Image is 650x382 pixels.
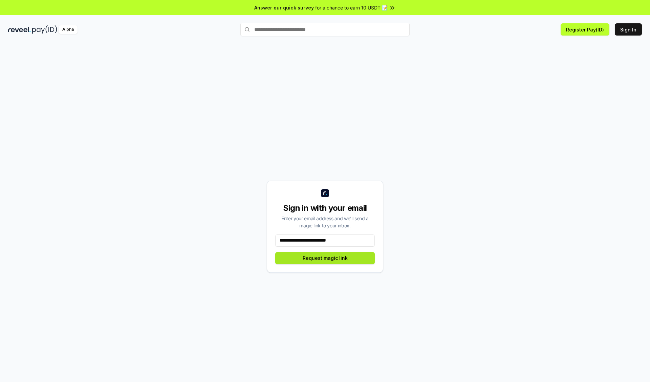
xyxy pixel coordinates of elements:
div: Sign in with your email [275,203,375,214]
button: Register Pay(ID) [561,23,609,36]
img: logo_small [321,189,329,197]
img: pay_id [32,25,57,34]
button: Request magic link [275,252,375,264]
img: reveel_dark [8,25,31,34]
span: Answer our quick survey [254,4,314,11]
span: for a chance to earn 10 USDT 📝 [315,4,388,11]
div: Alpha [59,25,78,34]
div: Enter your email address and we’ll send a magic link to your inbox. [275,215,375,229]
button: Sign In [615,23,642,36]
